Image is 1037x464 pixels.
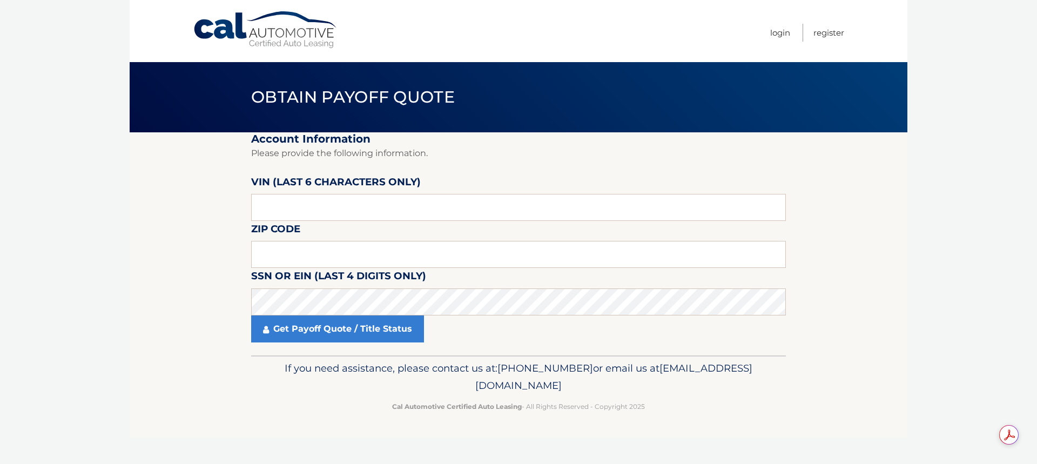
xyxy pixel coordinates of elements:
[258,401,779,412] p: - All Rights Reserved - Copyright 2025
[251,315,424,342] a: Get Payoff Quote / Title Status
[251,146,786,161] p: Please provide the following information.
[251,221,300,241] label: Zip Code
[813,24,844,42] a: Register
[193,11,339,49] a: Cal Automotive
[251,174,421,194] label: VIN (last 6 characters only)
[251,268,426,288] label: SSN or EIN (last 4 digits only)
[258,360,779,394] p: If you need assistance, please contact us at: or email us at
[770,24,790,42] a: Login
[392,402,522,411] strong: Cal Automotive Certified Auto Leasing
[497,362,593,374] span: [PHONE_NUMBER]
[251,132,786,146] h2: Account Information
[251,87,455,107] span: Obtain Payoff Quote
